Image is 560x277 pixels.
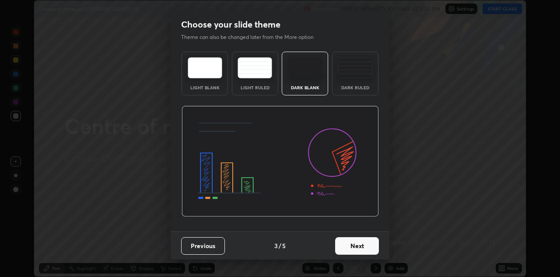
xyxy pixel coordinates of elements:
h4: 5 [282,241,286,250]
img: darkTheme.f0cc69e5.svg [288,57,322,78]
div: Light Blank [187,85,222,90]
button: Previous [181,237,225,255]
div: Dark Ruled [338,85,373,90]
h4: / [279,241,281,250]
p: Theme can also be changed later from the More option [181,33,323,41]
h2: Choose your slide theme [181,19,280,30]
div: Light Ruled [238,85,273,90]
img: darkRuledTheme.de295e13.svg [338,57,372,78]
div: Dark Blank [287,85,322,90]
img: darkThemeBanner.d06ce4a2.svg [182,106,379,217]
img: lightTheme.e5ed3b09.svg [188,57,222,78]
h4: 3 [274,241,278,250]
button: Next [335,237,379,255]
img: lightRuledTheme.5fabf969.svg [238,57,272,78]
